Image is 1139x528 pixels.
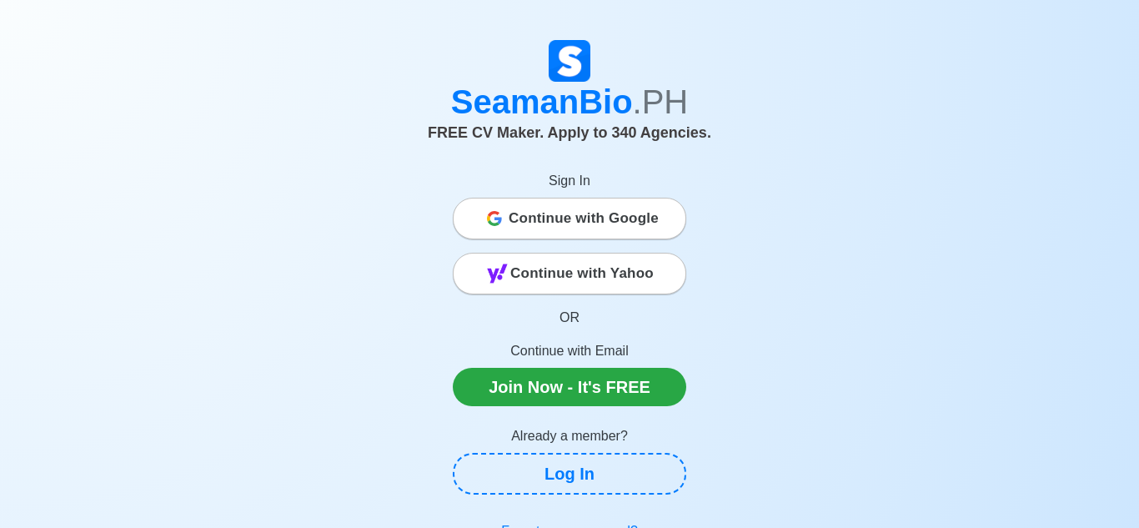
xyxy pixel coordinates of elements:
[453,198,686,239] button: Continue with Google
[107,82,1032,122] h1: SeamanBio
[453,368,686,406] a: Join Now - It's FREE
[453,341,686,361] p: Continue with Email
[549,40,590,82] img: Logo
[453,426,686,446] p: Already a member?
[453,308,686,328] p: OR
[453,171,686,191] p: Sign In
[510,257,654,290] span: Continue with Yahoo
[453,453,686,495] a: Log In
[509,202,659,235] span: Continue with Google
[633,83,689,120] span: .PH
[428,124,711,141] span: FREE CV Maker. Apply to 340 Agencies.
[453,253,686,294] button: Continue with Yahoo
